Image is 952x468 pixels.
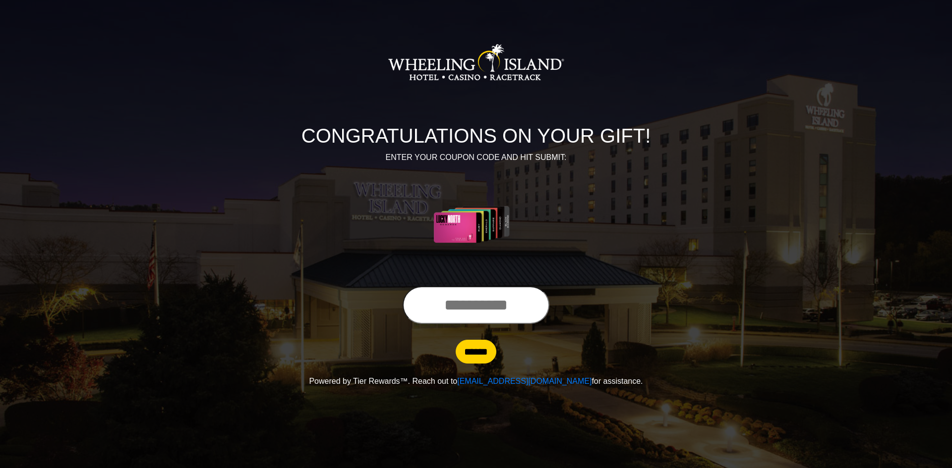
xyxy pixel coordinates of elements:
[410,175,542,274] img: Center Image
[309,377,643,385] span: Powered by Tier Rewards™. Reach out to for assistance.
[457,377,592,385] a: [EMAIL_ADDRESS][DOMAIN_NAME]
[201,124,751,148] h1: CONGRATULATIONS ON YOUR GIFT!
[201,152,751,163] p: ENTER YOUR COUPON CODE AND HIT SUBMIT:
[388,13,564,112] img: Logo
